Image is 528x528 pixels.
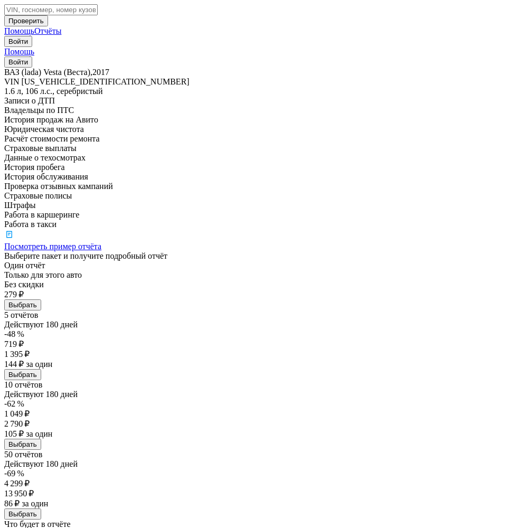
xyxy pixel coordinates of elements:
div: История пробега [4,163,524,172]
div: ВАЗ (lada) Vesta (Веста) , 2017 [4,68,524,77]
div: Один отчёт [4,261,524,270]
span: Без скидки [4,280,44,289]
span: 1 395 ₽ [4,350,30,359]
div: 1.6 л, 106 л.c., серебристый [4,87,524,96]
div: 279 ₽ [4,289,524,299]
div: Выберите пакет и получите подробный отчёт [4,251,524,261]
div: Действуют 180 дней [4,320,524,329]
span: 13 950 ₽ [4,489,34,498]
div: Страховые полисы [4,191,524,201]
div: 10 отчётов [4,380,524,390]
div: История продаж на Авито [4,115,524,125]
button: Выбрать [4,369,41,380]
span: -62 % [4,399,24,408]
div: История обслуживания [4,172,524,182]
div: 4 299 ₽ [4,478,524,488]
span: Проверить [8,17,44,25]
div: Работа в такси [4,220,524,229]
div: 719 ₽ [4,339,524,349]
span: Выбрать [8,301,37,309]
div: Владельцы по ПТС [4,106,524,115]
span: Войти [8,58,28,66]
button: Войти [4,56,32,68]
a: Посмотреть пример отчёта [4,229,524,251]
button: Выбрать [4,299,41,310]
span: -69 % [4,469,24,478]
div: Проверка отзывных кампаний [4,182,524,191]
button: Проверить [4,15,48,26]
div: Посмотреть пример отчёта [4,242,524,251]
div: Действуют 180 дней [4,459,524,469]
div: [US_VEHICLE_IDENTIFICATION_NUMBER] [4,77,524,87]
div: Данные о техосмотрах [4,153,524,163]
span: VIN [4,77,19,86]
div: Только для этого авто [4,270,524,280]
span: -48 % [4,329,24,338]
span: Выбрать [8,371,37,379]
span: 2 790 ₽ [4,419,30,428]
a: Помощь [4,26,34,35]
div: Страховые выплаты [4,144,524,153]
div: 1 049 ₽ [4,409,524,419]
div: Расчёт стоимости ремонта [4,134,524,144]
span: Выбрать [8,440,37,448]
div: Работа в каршеринге [4,210,524,220]
div: Юридическая чистота [4,125,524,134]
span: Выбрать [8,510,37,518]
div: Штрафы [4,201,524,210]
div: Записи о ДТП [4,96,524,106]
input: VIN, госномер, номер кузова [4,4,98,15]
a: Отчёты [34,26,61,35]
a: Помощь [4,47,34,56]
div: 105 ₽ за один [4,429,524,439]
div: Действуют 180 дней [4,390,524,399]
div: 50 отчётов [4,450,524,459]
button: Выбрать [4,439,41,450]
button: Выбрать [4,508,41,520]
div: 5 отчётов [4,310,524,320]
span: Войти [8,37,28,45]
div: 144 ₽ за один [4,359,524,369]
div: 86 ₽ за один [4,498,524,508]
button: Войти [4,36,32,47]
